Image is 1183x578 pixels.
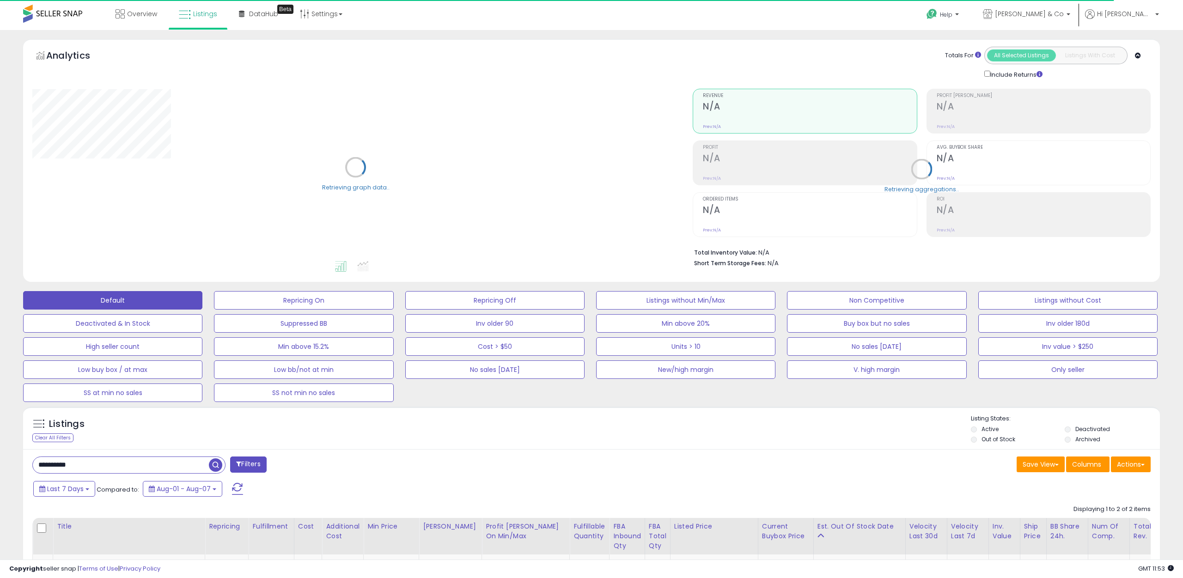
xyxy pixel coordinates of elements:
[277,5,293,14] div: Tooltip anchor
[884,185,959,193] div: Retrieving aggregations..
[1134,522,1167,541] div: Total Rev.
[982,425,999,433] label: Active
[322,183,390,191] div: Retrieving graph data..
[157,484,211,493] span: Aug-01 - Aug-07
[787,337,966,356] button: No sales [DATE]
[326,522,360,541] div: Additional Cost
[23,383,202,402] button: SS at min no sales
[1075,435,1100,443] label: Archived
[674,522,754,531] div: Listed Price
[1085,9,1159,30] a: Hi [PERSON_NAME]
[919,1,968,30] a: Help
[423,522,478,531] div: [PERSON_NAME]
[405,337,585,356] button: Cost > $50
[79,564,118,573] a: Terms of Use
[214,360,393,379] button: Low bb/not at min
[209,522,244,531] div: Repricing
[977,69,1054,79] div: Include Returns
[298,522,318,531] div: Cost
[46,49,108,64] h5: Analytics
[1097,9,1153,18] span: Hi [PERSON_NAME]
[995,9,1064,18] span: [PERSON_NAME] & Co
[787,314,966,333] button: Buy box but no sales
[982,435,1015,443] label: Out of Stock
[1138,564,1174,573] span: 2025-08-15 11:53 GMT
[613,522,641,551] div: FBA inbound Qty
[1072,460,1101,469] span: Columns
[405,314,585,333] button: Inv older 90
[23,314,202,333] button: Deactivated & In Stock
[486,522,566,541] div: Profit [PERSON_NAME] on Min/Max
[649,522,666,551] div: FBA Total Qty
[978,360,1158,379] button: Only seller
[1050,522,1084,541] div: BB Share 24h.
[762,522,810,541] div: Current Buybox Price
[214,383,393,402] button: SS not min no sales
[143,481,222,497] button: Aug-01 - Aug-07
[1017,456,1065,472] button: Save View
[1075,425,1110,433] label: Deactivated
[987,49,1056,61] button: All Selected Listings
[9,565,160,573] div: seller snap | |
[1073,505,1151,514] div: Displaying 1 to 2 of 2 items
[127,9,157,18] span: Overview
[787,291,966,310] button: Non Competitive
[945,51,981,60] div: Totals For
[1024,522,1043,541] div: Ship Price
[909,522,943,541] div: Velocity Last 30d
[23,337,202,356] button: High seller count
[1055,49,1124,61] button: Listings With Cost
[993,522,1016,541] div: Inv. value
[214,314,393,333] button: Suppressed BB
[214,337,393,356] button: Min above 15.2%
[940,11,952,18] span: Help
[405,360,585,379] button: No sales [DATE]
[573,522,605,541] div: Fulfillable Quantity
[978,314,1158,333] button: Inv older 180d
[33,481,95,497] button: Last 7 Days
[817,522,902,531] div: Est. Out Of Stock Date
[596,314,775,333] button: Min above 20%
[951,522,985,541] div: Velocity Last 7d
[23,360,202,379] button: Low buy box / at max
[596,337,775,356] button: Units > 10
[23,291,202,310] button: Default
[1111,456,1151,472] button: Actions
[596,360,775,379] button: New/high margin
[97,485,139,494] span: Compared to:
[230,456,266,473] button: Filters
[978,337,1158,356] button: Inv value > $250
[596,291,775,310] button: Listings without Min/Max
[787,360,966,379] button: V. high margin
[193,9,217,18] span: Listings
[252,522,290,531] div: Fulfillment
[120,564,160,573] a: Privacy Policy
[1092,522,1126,541] div: Num of Comp.
[1066,456,1110,472] button: Columns
[405,291,585,310] button: Repricing Off
[57,522,201,531] div: Title
[49,418,85,431] h5: Listings
[971,414,1160,423] p: Listing States:
[978,291,1158,310] button: Listings without Cost
[214,291,393,310] button: Repricing On
[367,522,415,531] div: Min Price
[9,564,43,573] strong: Copyright
[32,433,73,442] div: Clear All Filters
[926,8,938,20] i: Get Help
[47,484,84,493] span: Last 7 Days
[249,9,278,18] span: DataHub
[482,518,570,554] th: The percentage added to the cost of goods (COGS) that forms the calculator for Min & Max prices.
